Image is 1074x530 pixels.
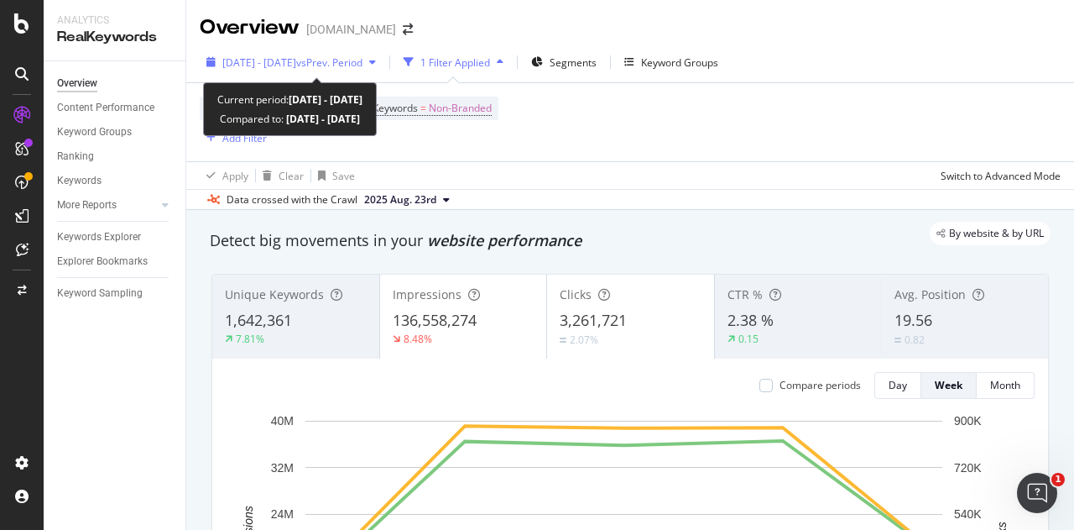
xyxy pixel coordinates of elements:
div: Keyword Sampling [57,285,143,302]
button: Clear [256,162,304,189]
div: Ranking [57,148,94,165]
button: Segments [524,49,603,76]
div: 1 Filter Applied [420,55,490,70]
iframe: Intercom live chat [1017,473,1057,513]
span: Impressions [393,286,461,302]
span: Non-Branded [429,97,492,120]
img: Equal [560,338,566,343]
a: Keyword Groups [57,123,174,141]
a: More Reports [57,197,157,214]
div: 8.48% [404,332,432,346]
div: Compare periods [779,378,861,392]
span: 3,261,721 [560,310,627,330]
div: Analytics [57,13,172,28]
div: Compared to: [220,109,360,129]
span: By website & by URL [949,228,1044,239]
span: vs Prev. Period [296,55,362,70]
a: Keywords Explorer [57,228,174,246]
div: Clear [279,169,304,183]
div: Explorer Bookmarks [57,253,148,270]
div: Keywords Explorer [57,228,141,246]
div: 0.82 [905,333,925,347]
button: Add Filter [200,128,267,148]
div: Week [935,378,962,392]
div: Save [332,169,355,183]
b: [DATE] - [DATE] [289,92,362,107]
span: 1 [1051,473,1065,486]
text: 32M [271,461,294,475]
button: Month [977,372,1035,399]
div: Content Performance [57,99,154,117]
span: 19.56 [894,310,932,330]
span: 2025 Aug. 23rd [364,192,436,207]
div: 7.81% [236,332,264,346]
text: 900K [954,414,982,428]
div: Overview [200,13,300,42]
a: Ranking [57,148,174,165]
button: 1 Filter Applied [397,49,510,76]
button: [DATE] - [DATE]vsPrev. Period [200,49,383,76]
button: Day [874,372,921,399]
span: Unique Keywords [225,286,324,302]
div: arrow-right-arrow-left [403,24,413,35]
div: [DOMAIN_NAME] [306,21,396,38]
span: 1,642,361 [225,310,292,330]
span: 2.38 % [727,310,774,330]
span: 136,558,274 [393,310,477,330]
div: legacy label [930,222,1051,245]
button: 2025 Aug. 23rd [357,190,456,210]
span: Keywords [373,101,418,115]
div: Keywords [57,172,102,190]
a: Content Performance [57,99,174,117]
a: Overview [57,75,174,92]
button: Apply [200,162,248,189]
div: Apply [222,169,248,183]
div: Data crossed with the Crawl [227,192,357,207]
div: Add Filter [222,131,267,145]
b: [DATE] - [DATE] [284,112,360,126]
div: Overview [57,75,97,92]
div: 0.15 [738,332,759,346]
span: CTR % [727,286,763,302]
div: Keyword Groups [57,123,132,141]
text: 720K [954,461,982,475]
div: 2.07% [570,333,598,347]
span: Clicks [560,286,592,302]
button: Switch to Advanced Mode [934,162,1061,189]
img: Equal [894,338,901,343]
span: = [420,101,426,115]
text: 540K [954,507,982,521]
div: Current period: [217,90,362,109]
text: 24M [271,507,294,521]
span: [DATE] - [DATE] [222,55,296,70]
div: Day [889,378,907,392]
span: Avg. Position [894,286,966,302]
a: Keyword Sampling [57,285,174,302]
div: Switch to Advanced Mode [941,169,1061,183]
text: 40M [271,414,294,428]
a: Keywords [57,172,174,190]
div: More Reports [57,197,117,214]
button: Keyword Groups [618,49,725,76]
div: Keyword Groups [641,55,718,70]
button: Week [921,372,977,399]
button: Save [311,162,355,189]
div: Month [990,378,1020,392]
a: Explorer Bookmarks [57,253,174,270]
span: Segments [550,55,597,70]
div: RealKeywords [57,28,172,47]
